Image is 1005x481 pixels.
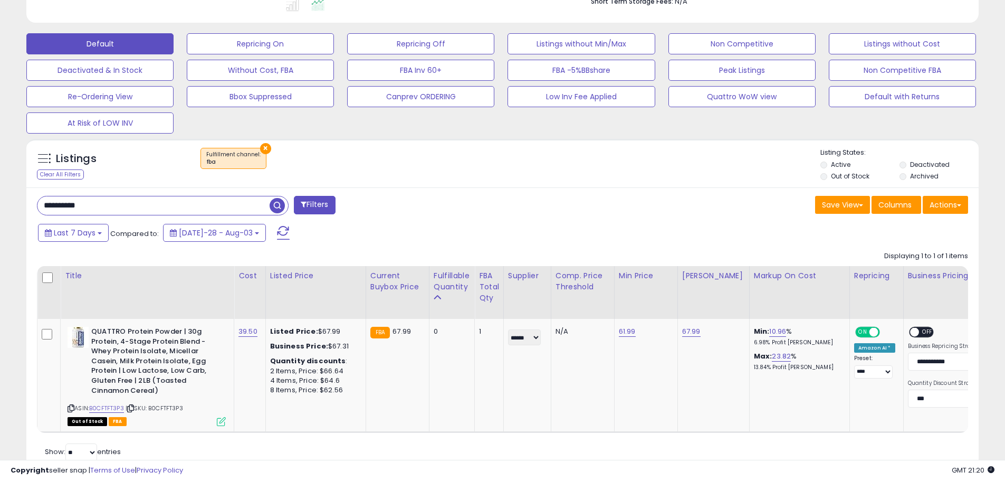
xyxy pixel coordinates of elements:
[754,270,845,281] div: Markup on Cost
[68,327,226,425] div: ASIN:
[952,465,994,475] span: 2025-08-11 21:20 GMT
[831,172,869,181] label: Out of Stock
[878,200,912,210] span: Columns
[54,228,95,238] span: Last 7 Days
[109,417,127,426] span: FBA
[89,404,124,413] a: B0CFTFT3P3
[270,327,358,336] div: $67.99
[508,33,655,54] button: Listings without Min/Max
[270,356,346,366] b: Quantity discounts
[347,33,494,54] button: Repricing Off
[508,270,547,281] div: Supplier
[238,270,261,281] div: Cost
[919,328,936,337] span: OFF
[854,270,899,281] div: Repricing
[260,143,271,154] button: ×
[270,356,358,366] div: :
[294,196,335,214] button: Filters
[26,86,174,107] button: Re-Ordering View
[68,417,107,426] span: All listings that are currently out of stock and unavailable for purchase on Amazon
[56,152,97,166] h5: Listings
[90,465,135,475] a: Terms of Use
[619,270,673,281] div: Min Price
[854,355,895,379] div: Preset:
[26,60,174,81] button: Deactivated & In Stock
[503,266,551,319] th: CSV column name: cust_attr_1_Supplier
[270,366,358,376] div: 2 Items, Price: $66.64
[815,196,870,214] button: Save View
[772,351,791,362] a: 23.82
[137,465,183,475] a: Privacy Policy
[347,60,494,81] button: FBA Inv 60+
[479,270,499,304] div: FBA Total Qty
[206,158,261,166] div: fba
[856,328,869,337] span: ON
[206,150,261,166] span: Fulfillment channel :
[754,327,841,346] div: %
[754,352,841,371] div: %
[668,86,816,107] button: Quattro WoW view
[187,33,334,54] button: Repricing On
[26,33,174,54] button: Default
[434,327,466,336] div: 0
[682,270,745,281] div: [PERSON_NAME]
[11,466,183,476] div: seller snap | |
[668,60,816,81] button: Peak Listings
[45,447,121,457] span: Show: entries
[872,196,921,214] button: Columns
[829,60,976,81] button: Non Competitive FBA
[179,228,253,238] span: [DATE]-28 - Aug-03
[110,229,159,239] span: Compared to:
[270,376,358,385] div: 4 Items, Price: $64.6
[754,339,841,346] p: 6.98% Profit [PERSON_NAME]
[270,341,328,351] b: Business Price:
[754,326,770,336] b: Min:
[556,270,610,293] div: Comp. Price Threshold
[754,351,772,361] b: Max:
[884,251,968,261] div: Displaying 1 to 1 of 1 items
[854,343,895,353] div: Amazon AI *
[68,327,89,348] img: 41HIzHdTpsL._SL40_.jpg
[749,266,849,319] th: The percentage added to the cost of goods (COGS) that forms the calculator for Min & Max prices.
[908,343,984,350] label: Business Repricing Strategy:
[65,270,229,281] div: Title
[270,326,318,336] b: Listed Price:
[270,385,358,395] div: 8 Items, Price: $62.56
[238,326,257,337] a: 39.50
[769,326,786,337] a: 10.96
[37,169,84,180] div: Clear All Filters
[370,270,425,293] div: Current Buybox Price
[619,326,636,337] a: 61.99
[11,465,49,475] strong: Copyright
[270,342,358,351] div: $67.31
[347,86,494,107] button: Canprev ORDERING
[187,86,334,107] button: Bbox Suppressed
[370,327,390,338] small: FBA
[682,326,701,337] a: 67.99
[479,327,495,336] div: 1
[668,33,816,54] button: Non Competitive
[163,224,266,242] button: [DATE]-28 - Aug-03
[38,224,109,242] button: Last 7 Days
[187,60,334,81] button: Without Cost, FBA
[270,270,361,281] div: Listed Price
[878,328,895,337] span: OFF
[393,326,411,336] span: 67.99
[434,270,470,293] div: Fulfillable Quantity
[126,404,183,412] span: | SKU: B0CFTFT3P3
[508,60,655,81] button: FBA -5%BBshare
[829,86,976,107] button: Default with Returns
[26,112,174,134] button: At Risk of LOW INV
[908,380,984,387] label: Quantity Discount Strategy:
[910,172,939,181] label: Archived
[923,196,968,214] button: Actions
[754,364,841,371] p: 13.84% Profit [PERSON_NAME]
[820,148,979,158] p: Listing States:
[829,33,976,54] button: Listings without Cost
[831,160,850,169] label: Active
[91,327,219,398] b: QUATTRO Protein Powder | 30g Protein, 4-Stage Protein Blend - Whey Protein Isolate, Micellar Case...
[556,327,606,336] div: N/A
[508,86,655,107] button: Low Inv Fee Applied
[910,160,950,169] label: Deactivated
